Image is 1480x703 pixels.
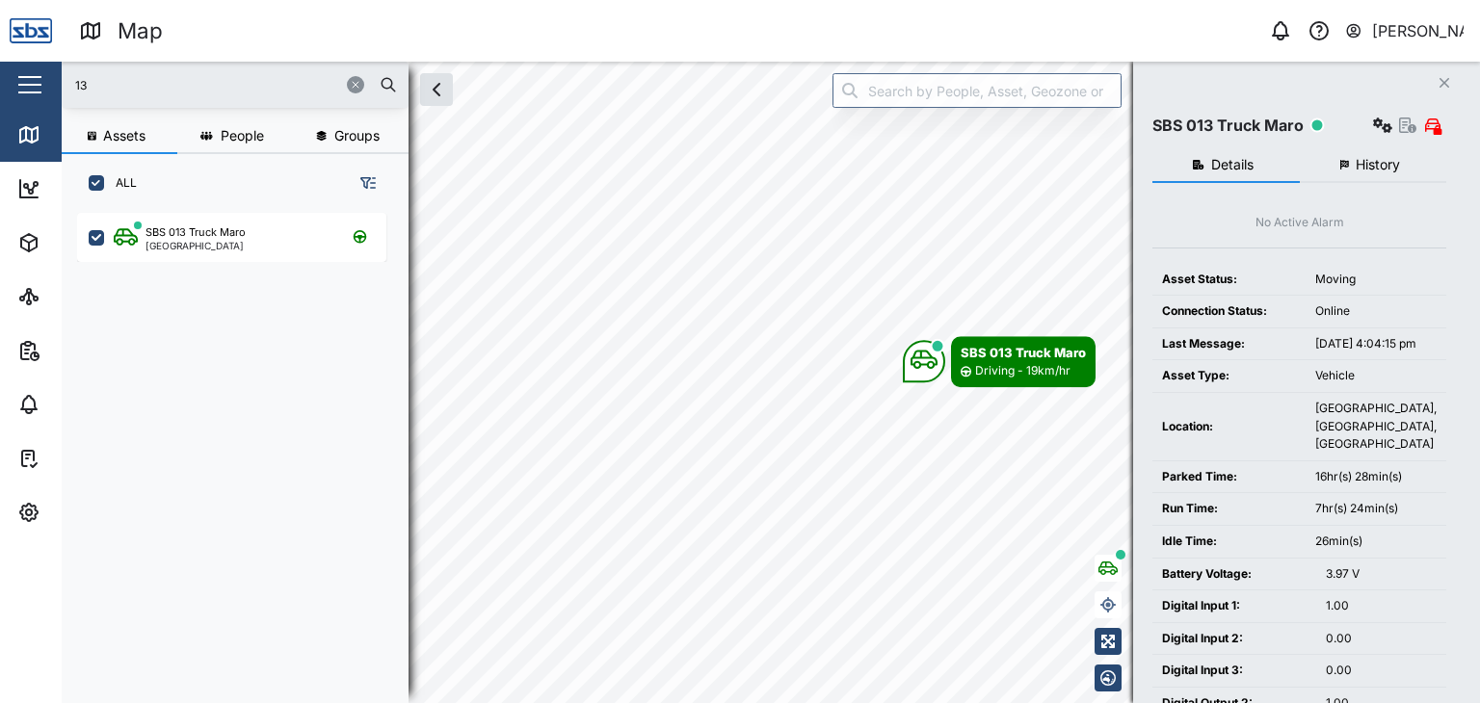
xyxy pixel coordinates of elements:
div: Digital Input 2: [1162,630,1307,648]
div: Settings [50,502,119,523]
div: Vehicle [1315,367,1437,385]
span: Groups [334,129,380,143]
div: [PERSON_NAME] [1372,19,1465,43]
canvas: Map [62,62,1480,703]
div: Digital Input 3: [1162,662,1307,680]
div: Digital Input 1: [1162,597,1307,615]
div: SBS 013 Truck Maro [145,224,246,241]
div: [GEOGRAPHIC_DATA], [GEOGRAPHIC_DATA], [GEOGRAPHIC_DATA] [1315,400,1437,454]
div: Driving - 19km/hr [975,362,1070,380]
div: Moving [1315,271,1437,289]
div: 7hr(s) 24min(s) [1315,500,1437,518]
button: [PERSON_NAME] [1344,17,1465,44]
div: Battery Voltage: [1162,565,1307,584]
div: Map [50,124,93,145]
div: Assets [50,232,110,253]
input: Search by People, Asset, Geozone or Place [832,73,1122,108]
div: Map marker [903,336,1096,387]
div: Dashboard [50,178,137,199]
div: grid [77,206,408,688]
div: No Active Alarm [1255,214,1344,232]
div: Sites [50,286,96,307]
img: Main Logo [10,10,52,52]
div: Asset Status: [1162,271,1296,289]
span: People [221,129,264,143]
div: SBS 013 Truck Maro [1152,114,1304,138]
div: Map [118,14,163,48]
div: Location: [1162,418,1296,436]
div: 26min(s) [1315,533,1437,551]
label: ALL [104,175,137,191]
div: [DATE] 4:04:15 pm [1315,335,1437,353]
div: 3.97 V [1326,565,1437,584]
div: 0.00 [1326,662,1437,680]
div: Reports [50,340,116,361]
div: Alarms [50,394,110,415]
div: Parked Time: [1162,468,1296,486]
div: Asset Type: [1162,367,1296,385]
div: Last Message: [1162,335,1296,353]
input: Search assets or drivers [73,70,397,99]
div: 0.00 [1326,630,1437,648]
div: Idle Time: [1162,533,1296,551]
span: History [1356,158,1400,171]
div: Online [1315,302,1437,321]
div: 1.00 [1326,597,1437,615]
div: Connection Status: [1162,302,1296,321]
span: Assets [103,129,145,143]
div: 16hr(s) 28min(s) [1315,468,1437,486]
div: [GEOGRAPHIC_DATA] [145,241,246,250]
div: Run Time: [1162,500,1296,518]
div: Tasks [50,448,103,469]
div: SBS 013 Truck Maro [961,343,1086,362]
span: Details [1211,158,1254,171]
